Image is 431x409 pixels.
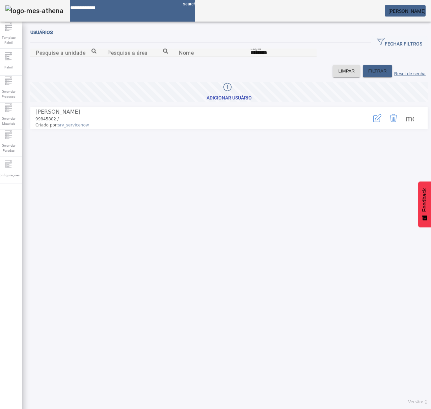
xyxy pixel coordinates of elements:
[36,50,85,56] mat-label: Pesquise a unidade
[388,8,426,14] span: [PERSON_NAME]
[58,123,89,127] span: srv_servicenow
[107,50,148,56] mat-label: Pesquise a área
[30,30,53,35] span: Usuários
[36,49,97,57] input: Number
[338,68,355,75] span: LIMPAR
[5,5,63,16] img: logo-mes-athena
[385,110,402,126] button: Delete
[35,109,80,115] span: [PERSON_NAME]
[333,65,360,77] button: LIMPAR
[392,65,428,77] button: Reset de senha
[368,68,387,75] span: FILTRAR
[207,95,252,101] div: Adicionar Usuário
[35,117,59,121] span: 99845802 /
[250,46,261,51] mat-label: Login
[107,49,168,57] input: Number
[422,188,428,212] span: Feedback
[371,36,428,49] button: FECHAR FILTROS
[418,181,431,227] button: Feedback - Mostrar pesquisa
[30,82,428,102] button: Adicionar Usuário
[363,65,392,77] button: FILTRAR
[377,37,422,48] span: FECHAR FILTROS
[35,122,361,128] span: Criado por:
[179,50,194,56] mat-label: Nome
[402,110,418,126] button: Mais
[2,63,15,72] span: Fabril
[394,71,426,76] label: Reset de senha
[408,400,428,404] span: Versão: ()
